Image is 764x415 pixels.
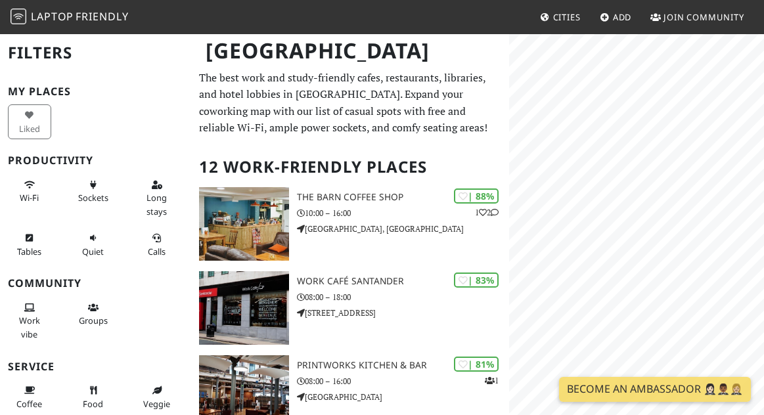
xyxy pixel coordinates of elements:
button: Calls [135,227,179,262]
p: 1 [485,374,499,387]
p: 1 2 [475,206,499,219]
span: Long stays [146,192,167,217]
h2: 12 Work-Friendly Places [199,147,502,187]
p: [GEOGRAPHIC_DATA], [GEOGRAPHIC_DATA] [297,223,509,235]
span: Friendly [76,9,128,24]
span: People working [19,315,40,339]
span: Stable Wi-Fi [20,192,39,204]
h3: Service [8,360,183,373]
button: Groups [72,297,115,332]
h3: Productivity [8,154,183,167]
button: Sockets [72,174,115,209]
a: LaptopFriendly LaptopFriendly [11,6,129,29]
h1: [GEOGRAPHIC_DATA] [195,33,507,69]
p: 10:00 – 16:00 [297,207,509,219]
span: Veggie [143,398,170,410]
span: Cities [553,11,581,23]
p: [GEOGRAPHIC_DATA] [297,391,509,403]
p: The best work and study-friendly cafes, restaurants, libraries, and hotel lobbies in [GEOGRAPHIC_... [199,70,502,137]
span: Coffee [16,398,42,410]
div: | 83% [454,273,499,288]
span: Add [613,11,632,23]
span: Food [83,398,103,410]
button: Quiet [72,227,115,262]
a: Cities [535,5,586,29]
p: 08:00 – 18:00 [297,291,509,303]
div: | 81% [454,357,499,372]
button: Work vibe [8,297,51,345]
button: Wi-Fi [8,174,51,209]
span: Group tables [79,315,108,326]
h2: Filters [8,33,183,73]
img: LaptopFriendly [11,9,26,24]
h3: The Barn Coffee Shop [297,192,509,203]
button: Food [72,380,115,414]
button: Coffee [8,380,51,414]
button: Long stays [135,174,179,222]
a: Become an Ambassador 🤵🏻‍♀️🤵🏾‍♂️🤵🏼‍♀️ [559,377,751,402]
span: Video/audio calls [148,246,166,257]
button: Tables [8,227,51,262]
span: Work-friendly tables [17,246,41,257]
button: Veggie [135,380,179,414]
h3: Work Café Santander [297,276,509,287]
img: The Barn Coffee Shop [199,187,290,261]
h3: Printworks Kitchen & Bar [297,360,509,371]
span: Quiet [82,246,104,257]
a: Add [595,5,637,29]
span: Power sockets [78,192,108,204]
a: Work Café Santander | 83% Work Café Santander 08:00 – 18:00 [STREET_ADDRESS] [191,271,510,345]
p: [STREET_ADDRESS] [297,307,509,319]
p: 08:00 – 16:00 [297,375,509,387]
span: Join Community [663,11,744,23]
span: Laptop [31,9,74,24]
h3: Community [8,277,183,290]
img: Work Café Santander [199,271,290,345]
a: Join Community [645,5,750,29]
a: The Barn Coffee Shop | 88% 12 The Barn Coffee Shop 10:00 – 16:00 [GEOGRAPHIC_DATA], [GEOGRAPHIC_D... [191,187,510,261]
h3: My Places [8,85,183,98]
div: | 88% [454,188,499,204]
